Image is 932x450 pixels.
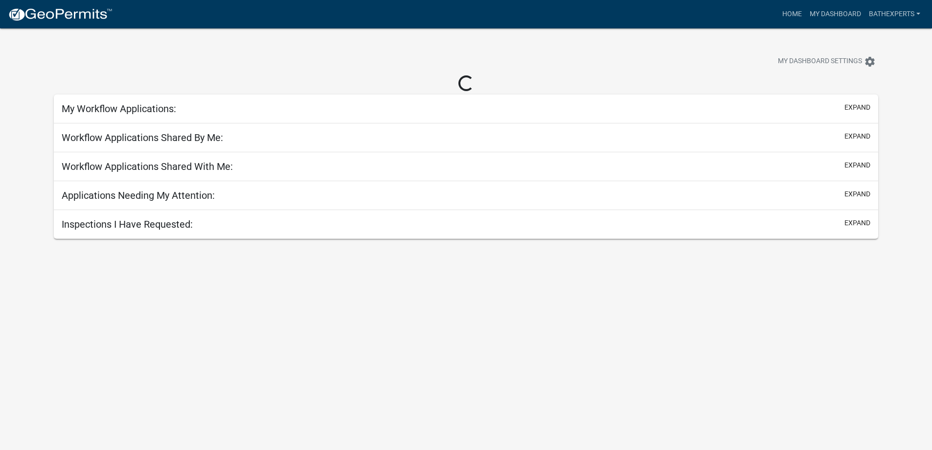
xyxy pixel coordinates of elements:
a: BathExperts [865,5,924,24]
h5: Applications Needing My Attention: [62,189,215,201]
a: My Dashboard [806,5,865,24]
button: expand [844,218,870,228]
a: Home [778,5,806,24]
h5: My Workflow Applications: [62,103,176,115]
h5: Inspections I Have Requested: [62,218,193,230]
h5: Workflow Applications Shared With Me: [62,161,233,172]
button: expand [844,160,870,170]
span: My Dashboard Settings [778,56,862,68]
i: settings [864,56,876,68]
button: expand [844,131,870,142]
button: My Dashboard Settingssettings [770,52,884,71]
button: expand [844,189,870,199]
h5: Workflow Applications Shared By Me: [62,132,223,143]
button: expand [844,102,870,113]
